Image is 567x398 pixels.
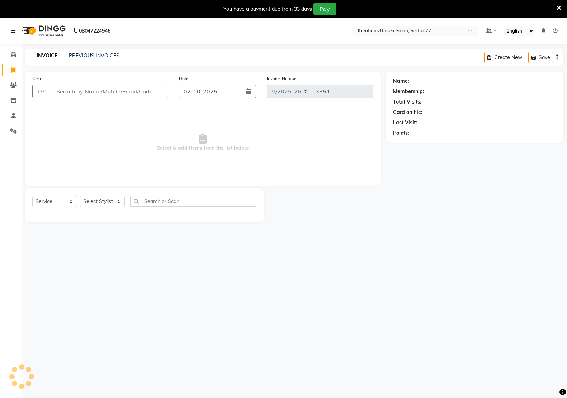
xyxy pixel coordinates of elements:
label: Invoice Number [267,75,298,82]
label: Date [179,75,189,82]
div: Card on file: [393,109,422,116]
input: Search by Name/Mobile/Email/Code [52,85,168,98]
input: Search or Scan [130,196,256,207]
a: INVOICE [34,49,60,62]
div: Name: [393,77,409,85]
div: Last Visit: [393,119,417,126]
img: logo [18,21,67,41]
span: Select & add items from the list below [32,107,373,178]
div: Points: [393,129,409,137]
button: Pay [313,3,336,15]
b: 08047224946 [79,21,110,41]
div: Total Visits: [393,98,421,106]
div: You have a payment due from 33 days [223,5,312,13]
div: Membership: [393,88,424,95]
a: PREVIOUS INVOICES [69,52,119,59]
button: Create New [484,52,525,63]
button: +91 [32,85,52,98]
label: Client [32,75,44,82]
button: Save [528,52,553,63]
